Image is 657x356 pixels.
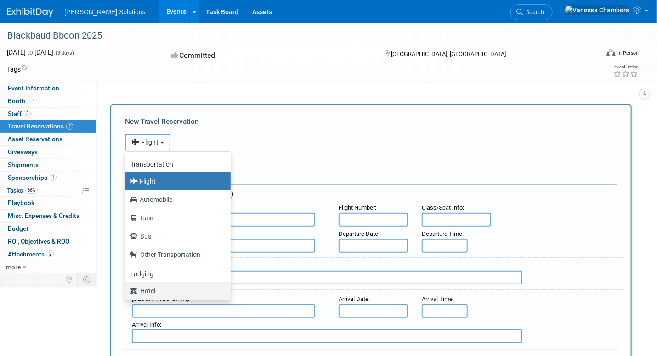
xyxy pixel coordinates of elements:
a: Transportation [125,154,231,172]
b: Lodging [130,270,153,278]
span: [PERSON_NAME] Solutions [64,8,146,16]
span: Tasks [7,187,38,194]
img: Format-Inperson.png [606,49,616,56]
div: Blackbaud Bbcon 2025 [4,28,585,44]
a: more [0,261,96,273]
div: Event Format [545,48,639,61]
small: : [339,230,379,237]
a: Playbook [0,197,96,209]
span: Class/Seat Info [422,204,463,211]
small: : [339,295,370,302]
div: In-Person [617,50,639,56]
span: Event Information [8,84,59,92]
small: : [132,321,161,328]
span: 1 [50,174,57,181]
small: : [422,230,464,237]
td: Tags [7,65,27,74]
small: : [339,204,376,211]
span: Asset Reservations [8,135,62,143]
div: Event Rating [613,65,638,69]
body: Rich Text Area. Press ALT-0 for help. [5,4,479,13]
a: Booth [0,95,96,107]
label: Bus [130,229,221,244]
span: Arrival Date [339,295,368,302]
a: Budget [0,222,96,235]
div: Committed [168,48,369,64]
span: to [26,49,34,56]
label: Hotel [130,284,221,298]
i: Booth reservation complete [29,98,34,103]
span: Playbook [8,199,34,206]
button: Flight [125,134,170,150]
label: Other Transportation [130,247,221,262]
span: Attachments [8,250,54,258]
td: Toggle Event Tabs [78,273,96,285]
span: Flight [131,139,159,146]
span: Shipments [8,161,39,168]
a: Staff3 [0,108,96,120]
a: Attachments2 [0,248,96,261]
small: : [422,295,454,302]
a: Lodging [125,264,231,282]
b: Transportation [130,161,173,168]
span: Arrival Time [422,295,453,302]
span: Sponsorships [8,174,57,181]
a: Search [510,4,553,20]
span: Departure Date [339,230,378,237]
td: Personalize Event Tab Strip [62,273,78,285]
span: Budget [8,225,28,232]
span: Departure Time [422,230,462,237]
a: Asset Reservations [0,133,96,145]
span: Arrival Info [132,321,160,328]
a: Shipments [0,159,96,171]
label: Train [130,211,221,225]
small: : [422,204,464,211]
span: (3 days) [55,50,74,56]
span: 36% [25,187,38,194]
div: New Travel Reservation [125,117,617,127]
a: Tasks36% [0,184,96,197]
span: Giveaways [8,148,38,156]
label: Flight [130,174,221,189]
a: Giveaways [0,146,96,158]
span: 2 [47,250,54,257]
span: more [6,263,21,271]
a: ROI, Objectives & ROO [0,235,96,248]
span: [GEOGRAPHIC_DATA], [GEOGRAPHIC_DATA] [391,50,506,57]
span: Travel Reservations [8,122,73,130]
a: Sponsorships1 [0,172,96,184]
span: Staff [8,110,31,117]
span: Search [523,9,544,16]
span: Misc. Expenses & Credits [8,212,79,219]
span: 2 [66,123,73,130]
a: Travel Reservations2 [0,120,96,133]
a: Misc. Expenses & Credits [0,210,96,222]
span: 3 [24,110,31,117]
span: Booth [8,97,36,105]
a: Event Information [0,82,96,95]
div: Booking Confirmation Number: [125,150,617,164]
label: Automobile [130,192,221,207]
img: ExhibitDay [7,8,53,17]
span: Flight Number [339,204,375,211]
span: [DATE] [DATE] [7,49,53,56]
span: ROI, Objectives & ROO [8,238,69,245]
img: Vanessa Chambers [565,5,629,15]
